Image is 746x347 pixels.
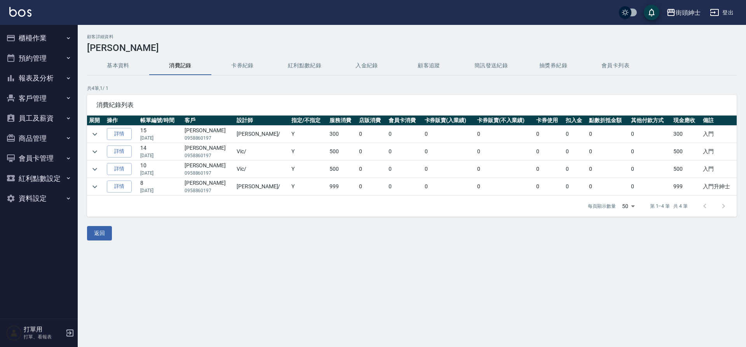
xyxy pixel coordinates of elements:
[107,163,132,175] a: 詳情
[183,116,235,126] th: 客戶
[387,143,422,160] td: 0
[87,116,105,126] th: 展開
[24,333,63,340] p: 打單、看報表
[89,128,101,140] button: expand row
[328,178,357,195] td: 999
[138,178,183,195] td: 8
[183,143,235,160] td: [PERSON_NAME]
[534,116,564,126] th: 卡券使用
[87,34,737,39] h2: 顧客詳細資料
[328,143,357,160] td: 500
[3,88,75,109] button: 客戶管理
[235,161,289,178] td: Vic /
[105,116,138,126] th: 操作
[701,116,737,126] th: 備註
[138,161,183,178] td: 10
[357,143,387,160] td: 0
[564,126,587,143] td: 0
[387,178,422,195] td: 0
[671,116,701,126] th: 現金應收
[387,161,422,178] td: 0
[587,126,629,143] td: 0
[289,161,328,178] td: Y
[671,126,701,143] td: 300
[663,5,704,21] button: 街頭紳士
[644,5,659,20] button: save
[629,143,671,160] td: 0
[587,116,629,126] th: 點數折抵金額
[183,178,235,195] td: [PERSON_NAME]
[671,161,701,178] td: 500
[336,56,398,75] button: 入金紀錄
[183,126,235,143] td: [PERSON_NAME]
[24,326,63,333] h5: 打單用
[534,178,564,195] td: 0
[701,126,737,143] td: 入門
[475,126,534,143] td: 0
[185,170,233,177] p: 0958860197
[650,203,688,210] p: 第 1–4 筆 共 4 筆
[9,7,31,17] img: Logo
[534,143,564,160] td: 0
[475,116,534,126] th: 卡券販賣(不入業績)
[534,161,564,178] td: 0
[587,178,629,195] td: 0
[357,178,387,195] td: 0
[423,126,476,143] td: 0
[211,56,274,75] button: 卡券紀錄
[87,226,112,240] button: 返回
[701,143,737,160] td: 入門
[87,56,149,75] button: 基本資料
[629,161,671,178] td: 0
[398,56,460,75] button: 顧客追蹤
[3,48,75,68] button: 預約管理
[423,116,476,126] th: 卡券販賣(入業績)
[149,56,211,75] button: 消費記錄
[564,178,587,195] td: 0
[140,187,181,194] p: [DATE]
[671,178,701,195] td: 999
[289,126,328,143] td: Y
[475,178,534,195] td: 0
[89,163,101,175] button: expand row
[423,161,476,178] td: 0
[619,196,638,217] div: 50
[235,178,289,195] td: [PERSON_NAME] /
[6,325,22,341] img: Person
[3,188,75,209] button: 資料設定
[629,178,671,195] td: 0
[328,126,357,143] td: 300
[357,116,387,126] th: 店販消費
[235,126,289,143] td: [PERSON_NAME] /
[357,126,387,143] td: 0
[475,143,534,160] td: 0
[587,143,629,160] td: 0
[274,56,336,75] button: 紅利點數紀錄
[328,116,357,126] th: 服務消費
[3,148,75,168] button: 會員卡管理
[89,181,101,193] button: expand row
[587,161,629,178] td: 0
[185,152,233,159] p: 0958860197
[289,178,328,195] td: Y
[3,68,75,88] button: 報表及分析
[138,116,183,126] th: 帳單編號/時間
[185,135,233,142] p: 0958860197
[96,101,727,109] span: 消費紀錄列表
[89,146,101,158] button: expand row
[140,152,181,159] p: [DATE]
[588,203,616,210] p: 每頁顯示數量
[235,116,289,126] th: 設計師
[564,143,587,160] td: 0
[423,143,476,160] td: 0
[460,56,522,75] button: 簡訊發送紀錄
[522,56,584,75] button: 抽獎券紀錄
[387,116,422,126] th: 會員卡消費
[140,135,181,142] p: [DATE]
[629,116,671,126] th: 其他付款方式
[357,161,387,178] td: 0
[107,145,132,158] a: 詳情
[584,56,647,75] button: 會員卡列表
[3,108,75,128] button: 員工及薪資
[107,128,132,140] a: 詳情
